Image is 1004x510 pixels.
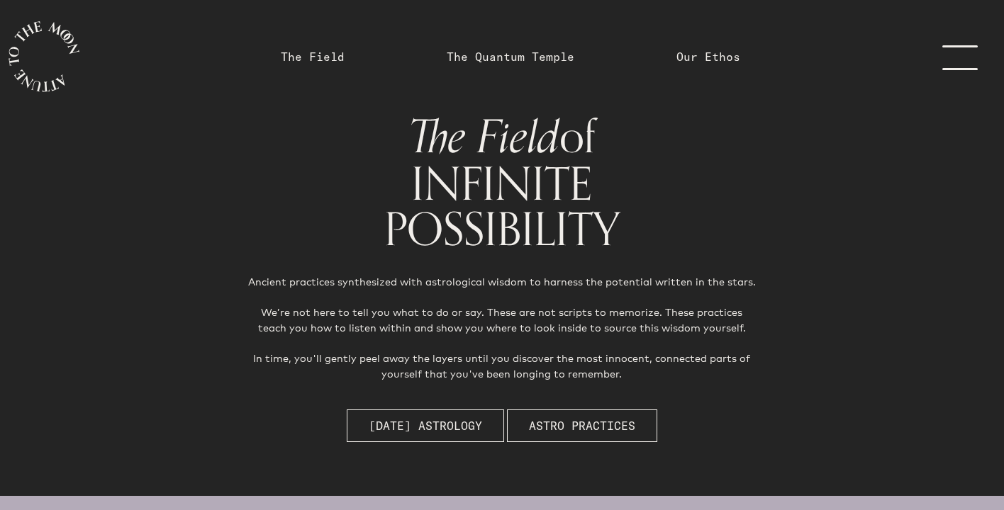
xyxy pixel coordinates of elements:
span: The Field [408,101,559,175]
span: Astro Practices [529,417,635,434]
a: The Field [281,48,345,65]
a: The Quantum Temple [447,48,574,65]
span: [DATE] Astrology [369,417,482,434]
button: [DATE] Astrology [347,409,504,442]
a: Our Ethos [676,48,740,65]
p: Ancient practices synthesized with astrological wisdom to harness the potential written in the st... [247,274,756,381]
h1: of INFINITE POSSIBILITY [225,113,779,251]
button: Astro Practices [507,409,657,442]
